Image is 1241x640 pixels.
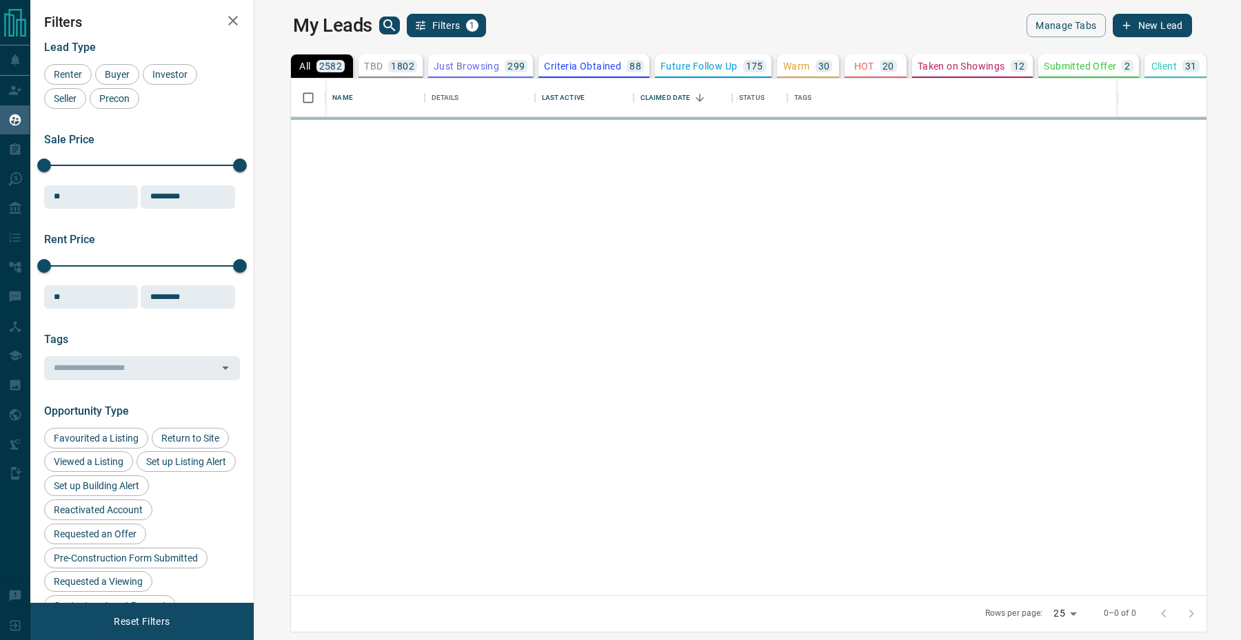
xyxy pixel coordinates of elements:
span: Viewed a Listing [49,456,128,467]
div: Details [425,79,535,117]
span: Requested a Viewing [49,576,148,587]
span: Requested an Offer [49,528,141,539]
span: Buyer [100,69,134,80]
button: Open [216,358,235,378]
div: Status [732,79,787,117]
h2: Filters [44,14,240,30]
p: 88 [629,61,641,71]
div: Set up Building Alert [44,475,149,496]
p: Rows per page: [985,608,1043,619]
button: Sort [690,88,709,107]
p: 30 [818,61,830,71]
div: Last Active [542,79,585,117]
div: Investor [143,64,197,85]
p: 299 [507,61,525,71]
span: Precon [94,93,134,104]
span: Sale Price [44,133,94,146]
div: Tags [787,79,1182,117]
span: Renter [49,69,87,80]
p: Just Browsing [434,61,499,71]
span: Pre-Construction Form Submitted [49,553,203,564]
p: Criteria Obtained [544,61,621,71]
p: Submitted Offer [1044,61,1116,71]
button: Filters1 [407,14,486,37]
div: Return to Site [152,428,229,448]
span: Contact an Agent Request [49,600,171,611]
span: Seller [49,93,81,104]
div: 25 [1048,603,1081,623]
div: Renter [44,64,92,85]
div: Name [325,79,424,117]
span: Tags [44,333,68,346]
span: Investor [148,69,192,80]
div: Status [739,79,765,117]
span: Opportunity Type [44,404,129,417]
div: Last Active [535,79,634,117]
span: Reactivated Account [49,504,148,515]
div: Contact an Agent Request [44,595,176,616]
div: Seller [44,88,86,109]
button: Reset Filters [105,610,179,633]
p: 0–0 of 0 [1104,608,1136,619]
div: Requested an Offer [44,524,146,544]
p: Client [1151,61,1177,71]
div: Set up Listing Alert [137,451,236,472]
h1: My Leads [293,14,372,37]
div: Reactivated Account [44,499,152,520]
div: Pre-Construction Form Submitted [44,548,208,568]
p: Warm [783,61,810,71]
div: Details [432,79,459,117]
p: 20 [882,61,894,71]
div: Requested a Viewing [44,571,152,592]
div: Favourited a Listing [44,428,148,448]
div: Buyer [95,64,139,85]
span: Rent Price [44,233,95,246]
div: Viewed a Listing [44,451,133,472]
p: 175 [746,61,763,71]
span: Set up Listing Alert [141,456,231,467]
span: Lead Type [44,41,96,54]
div: Name [332,79,353,117]
p: Taken on Showings [918,61,1005,71]
p: 2582 [319,61,343,71]
p: 31 [1185,61,1197,71]
p: Future Follow Up [660,61,737,71]
div: Claimed Date [634,79,732,117]
button: New Lead [1113,14,1192,37]
button: Manage Tabs [1027,14,1105,37]
p: 12 [1013,61,1025,71]
p: 2 [1124,61,1130,71]
span: Set up Building Alert [49,480,144,491]
p: 1802 [391,61,414,71]
p: All [299,61,310,71]
p: TBD [364,61,383,71]
div: Tags [794,79,812,117]
div: Precon [90,88,139,109]
button: search button [379,17,400,34]
span: Favourited a Listing [49,433,143,444]
div: Claimed Date [640,79,691,117]
span: 1 [467,21,477,30]
span: Return to Site [157,433,224,444]
p: HOT [854,61,874,71]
